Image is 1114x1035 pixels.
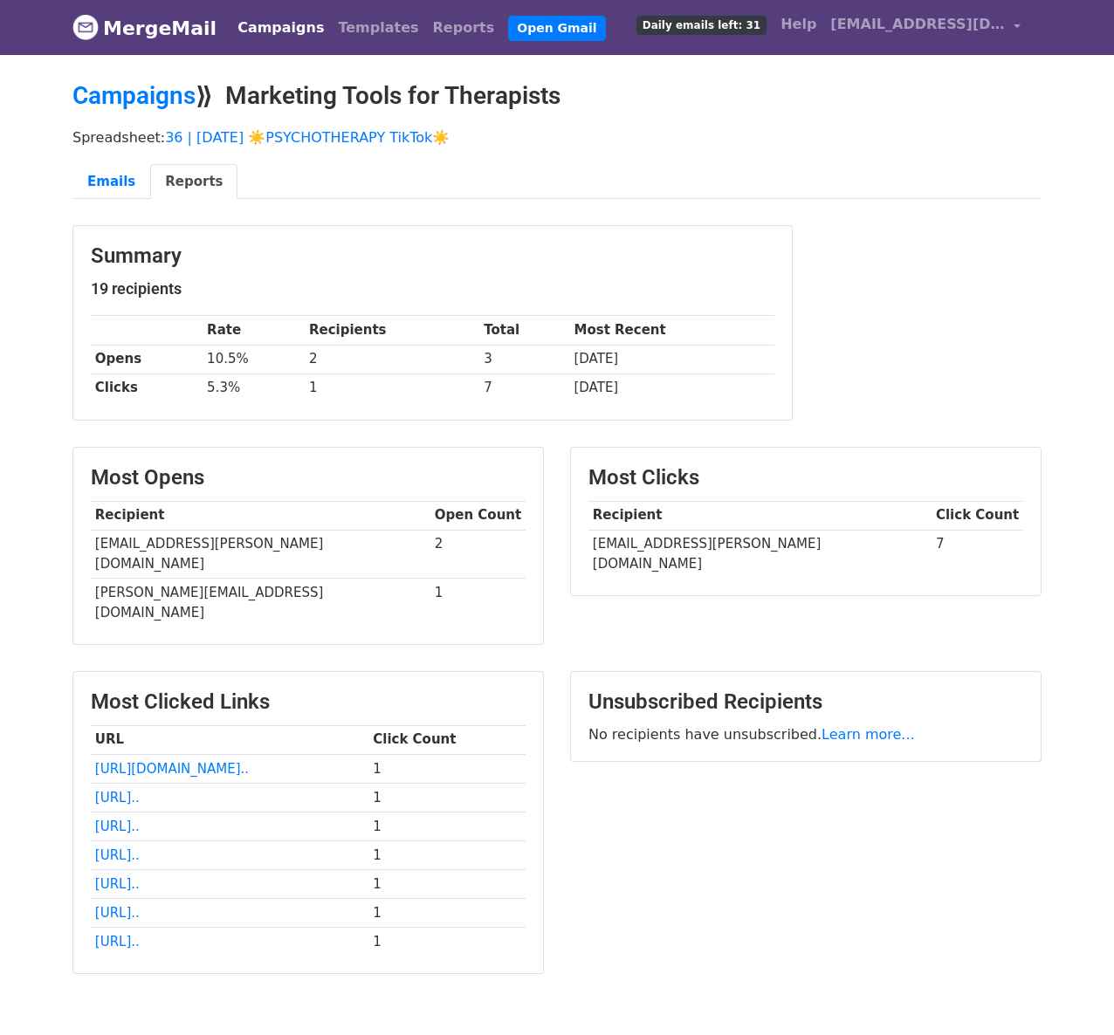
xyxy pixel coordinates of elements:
[629,7,774,42] a: Daily emails left: 31
[95,761,249,777] a: [URL][DOMAIN_NAME]..
[430,501,526,530] th: Open Count
[508,16,605,41] a: Open Gmail
[430,579,526,627] td: 1
[368,928,526,956] td: 1
[932,501,1023,530] th: Click Count
[570,374,774,402] td: [DATE]
[588,465,1023,490] h3: Most Clicks
[305,345,479,374] td: 2
[165,129,450,146] a: 36 | [DATE] ☀️PSYCHOTHERAPY TikTok☀️
[932,530,1023,578] td: 7
[305,374,479,402] td: 1
[203,345,305,374] td: 10.5%
[823,7,1028,48] a: [EMAIL_ADDRESS][DOMAIN_NAME]
[430,530,526,579] td: 2
[368,841,526,870] td: 1
[95,847,140,863] a: [URL]..
[72,81,196,110] a: Campaigns
[95,905,140,921] a: [URL]..
[91,279,774,298] h5: 19 recipients
[72,14,99,40] img: MergeMail logo
[774,7,823,42] a: Help
[479,316,569,345] th: Total
[203,316,305,345] th: Rate
[426,10,502,45] a: Reports
[305,316,479,345] th: Recipients
[331,10,425,45] a: Templates
[368,870,526,899] td: 1
[588,689,1023,715] h3: Unsubscribed Recipients
[479,374,569,402] td: 7
[1027,951,1114,1035] iframe: Chat Widget
[570,345,774,374] td: [DATE]
[368,812,526,840] td: 1
[72,81,1042,111] h2: ⟫ Marketing Tools for Therapists
[588,501,932,530] th: Recipient
[95,934,140,949] a: [URL]..
[91,579,430,627] td: [PERSON_NAME][EMAIL_ADDRESS][DOMAIN_NAME]
[95,790,140,805] a: [URL]..
[72,128,1042,147] p: Spreadsheet:
[368,899,526,928] td: 1
[830,14,1005,35] span: [EMAIL_ADDRESS][DOMAIN_NAME]
[368,725,526,754] th: Click Count
[91,243,774,269] h3: Summary
[91,465,526,490] h3: Most Opens
[479,345,569,374] td: 3
[203,374,305,402] td: 5.3%
[95,876,140,892] a: [URL]..
[822,726,915,743] a: Learn more...
[91,374,203,402] th: Clicks
[91,689,526,715] h3: Most Clicked Links
[570,316,774,345] th: Most Recent
[636,16,767,35] span: Daily emails left: 31
[91,725,368,754] th: URL
[150,164,237,200] a: Reports
[72,164,150,200] a: Emails
[72,10,217,46] a: MergeMail
[588,725,1023,744] p: No recipients have unsubscribed.
[91,501,430,530] th: Recipient
[368,754,526,783] td: 1
[368,783,526,812] td: 1
[230,10,331,45] a: Campaigns
[91,345,203,374] th: Opens
[91,530,430,579] td: [EMAIL_ADDRESS][PERSON_NAME][DOMAIN_NAME]
[95,819,140,834] a: [URL]..
[588,530,932,578] td: [EMAIL_ADDRESS][PERSON_NAME][DOMAIN_NAME]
